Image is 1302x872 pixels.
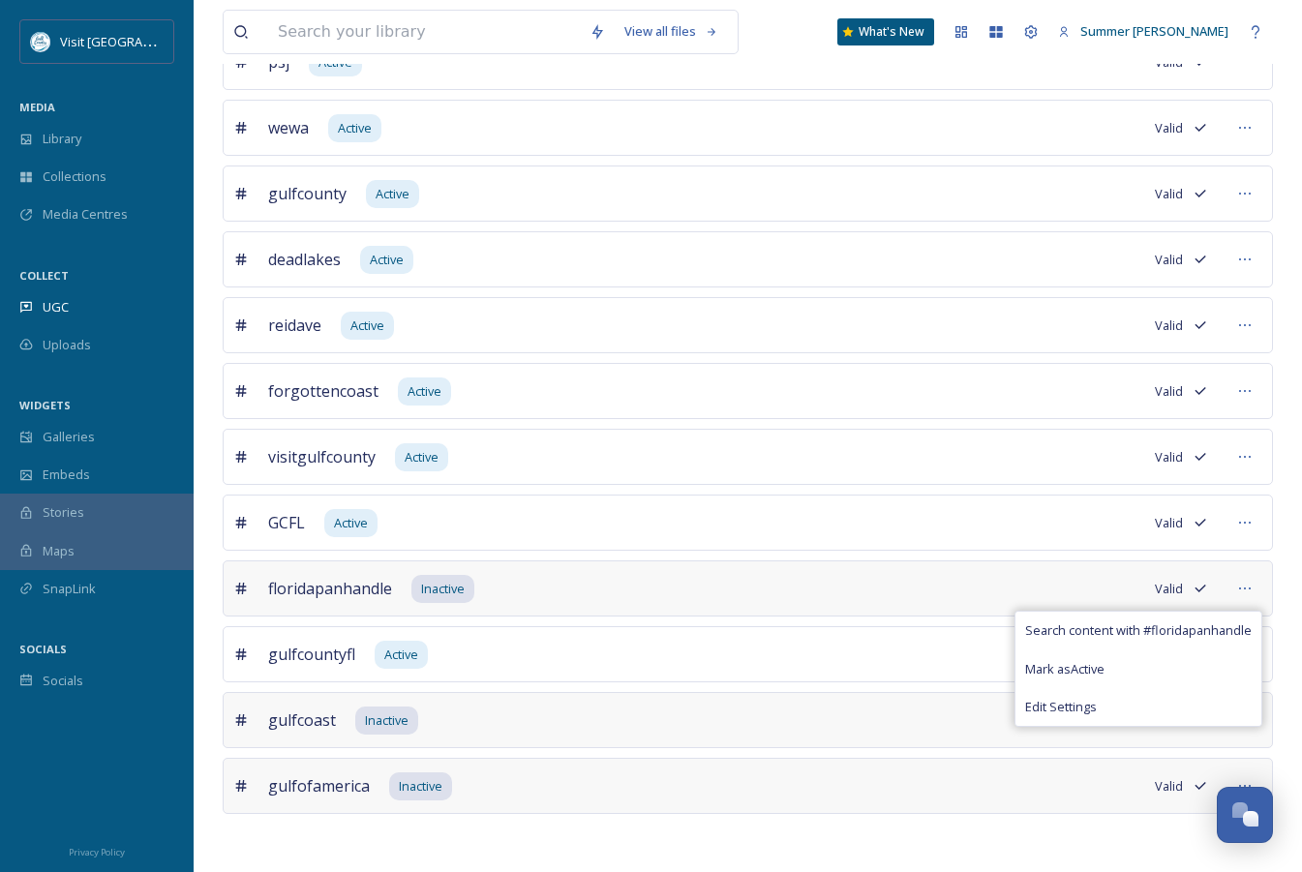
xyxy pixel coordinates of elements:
[43,542,75,560] span: Maps
[408,382,441,401] span: Active
[615,13,728,50] a: View all files
[43,336,91,354] span: Uploads
[19,268,69,283] span: COLLECT
[1217,787,1273,843] button: Open Chat
[399,777,442,796] span: Inactive
[370,251,404,269] span: Active
[1025,660,1105,678] span: Mark as Active
[1155,382,1183,401] span: Valid
[268,116,309,139] span: wewa
[421,580,465,598] span: Inactive
[268,11,580,53] input: Search your library
[1155,316,1183,335] span: Valid
[268,643,355,666] span: gulfcountyfl
[384,646,418,664] span: Active
[43,503,84,522] span: Stories
[43,298,69,316] span: UGC
[19,398,71,412] span: WIDGETS
[60,32,210,50] span: Visit [GEOGRAPHIC_DATA]
[365,711,409,730] span: Inactive
[405,448,439,466] span: Active
[268,182,347,205] span: gulfcounty
[43,167,106,186] span: Collections
[1155,514,1183,532] span: Valid
[338,119,372,137] span: Active
[837,18,934,45] a: What's New
[268,248,341,271] span: deadlakes
[69,839,125,862] a: Privacy Policy
[43,466,90,484] span: Embeds
[43,428,95,446] span: Galleries
[1155,119,1183,137] span: Valid
[69,846,125,858] span: Privacy Policy
[268,708,336,732] span: gulfcoast
[334,514,368,532] span: Active
[268,577,392,600] span: floridapanhandle
[1155,777,1183,796] span: Valid
[1025,621,1252,640] span: Search content with # floridapanhandle
[268,774,370,797] span: gulfofamerica
[19,642,67,656] span: SOCIALS
[1155,448,1183,466] span: Valid
[19,100,55,114] span: MEDIA
[1155,580,1183,598] span: Valid
[1155,251,1183,269] span: Valid
[268,445,376,468] span: visitgulfcounty
[43,130,81,148] span: Library
[268,511,305,534] span: GCFL
[43,205,128,224] span: Media Centres
[43,672,83,690] span: Socials
[1080,22,1228,40] span: Summer [PERSON_NAME]
[31,32,50,51] img: download%20%282%29.png
[268,314,321,337] span: reidave
[1048,13,1238,50] a: Summer [PERSON_NAME]
[1155,185,1183,203] span: Valid
[268,379,378,403] span: forgottencoast
[376,185,409,203] span: Active
[1025,698,1097,716] span: Edit Settings
[350,316,384,335] span: Active
[43,580,96,598] span: SnapLink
